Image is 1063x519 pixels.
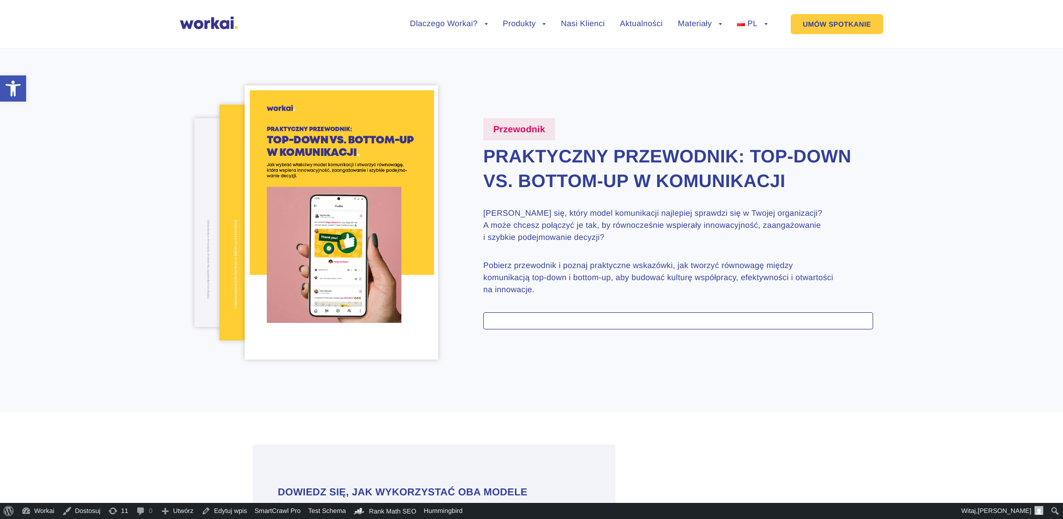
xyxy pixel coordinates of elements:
[121,503,128,519] span: 11
[791,14,883,34] a: UMÓW SPOTKANIE
[197,503,251,519] a: Edytuj wpis
[420,503,467,519] a: Hummingbird
[18,503,58,519] a: Workai
[483,260,835,296] p: Pobierz przewodnik i poznaj praktyczne wskazówki, jak tworzyć równowagę między komunikacją top-do...
[978,507,1031,514] span: [PERSON_NAME]
[503,20,546,28] a: Produkty
[173,503,193,519] span: Utwórz
[748,20,758,28] span: PL
[737,20,768,28] a: PL
[620,20,663,28] a: Aktualności
[220,105,386,340] img: ebook-top-down-bottom-up-comms-pg6.png
[369,507,416,515] span: Rank Math SEO
[58,503,104,519] a: Dostosuj
[245,85,438,360] img: ebook-top-down-bottom-up-comms.png
[958,503,1047,519] a: Witaj,
[483,208,835,244] p: [PERSON_NAME] się, który model komunikacji najlepiej sprawdzi się w Twojej organizacji? A może ch...
[304,503,350,519] a: Test Schema
[194,118,342,326] img: ebook-top-down-bottom-up-comms-pg10.png
[149,503,152,519] span: 0
[678,20,722,28] a: Materiały
[251,503,305,519] a: SmartCrawl Pro
[561,20,604,28] a: Nasi Klienci
[278,485,531,515] h3: Dowiedz się, jak wykorzystać oba modele komunikacji, aby:
[483,144,873,193] h2: Praktyczny przewodnik: Top-down vs. bottom-up w komunikacji
[483,118,555,140] label: Przewodnik
[410,20,488,28] a: Dlaczego Workai?
[350,503,420,519] a: Kokpit Rank Math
